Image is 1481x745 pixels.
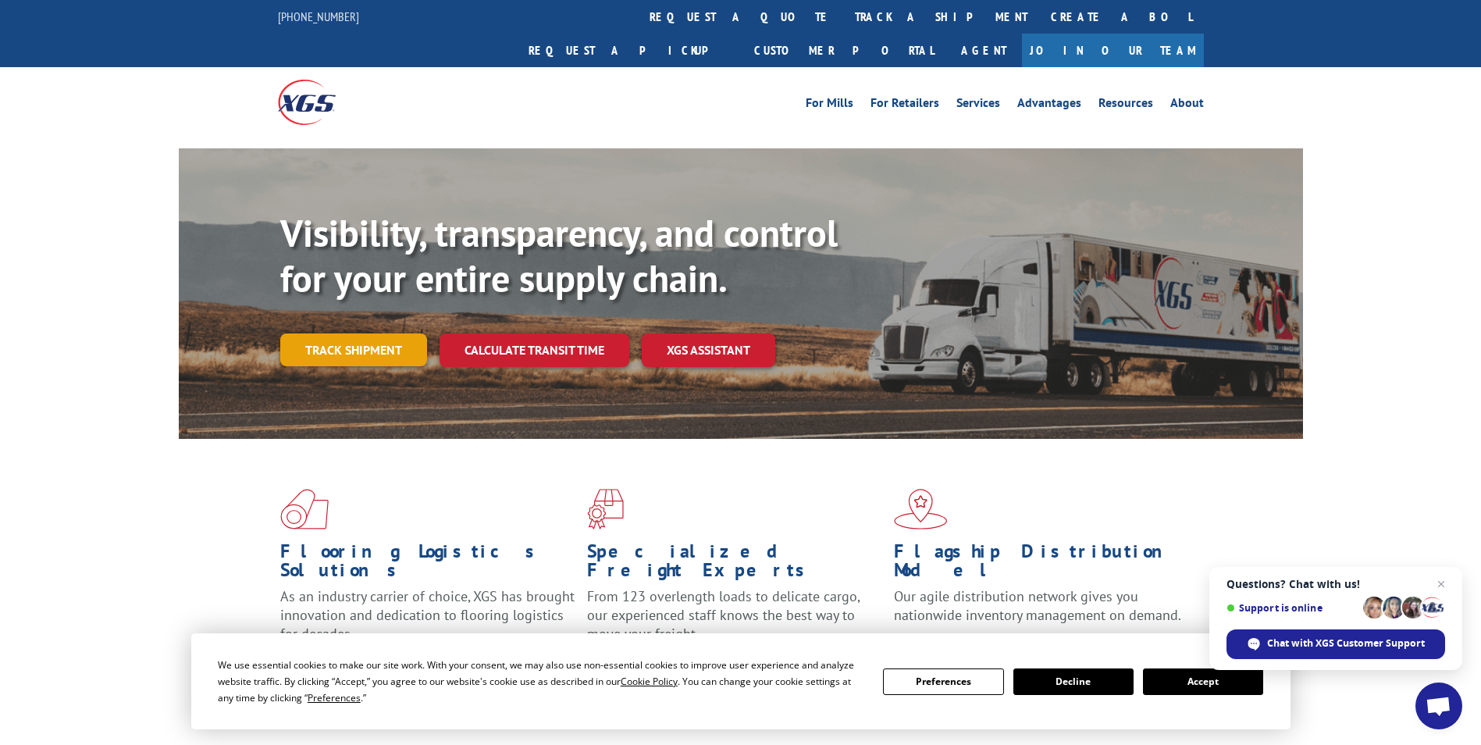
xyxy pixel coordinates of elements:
[894,489,948,529] img: xgs-icon-flagship-distribution-model-red
[1022,34,1204,67] a: Join Our Team
[956,97,1000,114] a: Services
[587,489,624,529] img: xgs-icon-focused-on-flooring-red
[642,333,775,367] a: XGS ASSISTANT
[308,691,361,704] span: Preferences
[806,97,853,114] a: For Mills
[191,633,1291,729] div: Cookie Consent Prompt
[894,587,1181,624] span: Our agile distribution network gives you nationwide inventory management on demand.
[218,657,864,706] div: We use essential cookies to make our site work. With your consent, we may also use non-essential ...
[1267,636,1425,651] span: Chat with XGS Customer Support
[870,97,939,114] a: For Retailers
[1415,683,1462,729] a: Open chat
[587,587,882,657] p: From 123 overlength loads to delicate cargo, our experienced staff knows the best way to move you...
[742,34,945,67] a: Customer Portal
[1143,668,1263,695] button: Accept
[883,668,1003,695] button: Preferences
[1226,629,1445,659] span: Chat with XGS Customer Support
[894,542,1189,587] h1: Flagship Distribution Model
[1226,578,1445,590] span: Questions? Chat with us!
[517,34,742,67] a: Request a pickup
[280,587,575,643] span: As an industry carrier of choice, XGS has brought innovation and dedication to flooring logistics...
[280,333,427,366] a: Track shipment
[440,333,629,367] a: Calculate transit time
[1017,97,1081,114] a: Advantages
[280,542,575,587] h1: Flooring Logistics Solutions
[1170,97,1204,114] a: About
[280,489,329,529] img: xgs-icon-total-supply-chain-intelligence-red
[278,9,359,24] a: [PHONE_NUMBER]
[587,542,882,587] h1: Specialized Freight Experts
[1226,602,1358,614] span: Support is online
[945,34,1022,67] a: Agent
[1098,97,1153,114] a: Resources
[280,209,838,302] b: Visibility, transparency, and control for your entire supply chain.
[1013,668,1134,695] button: Decline
[621,675,678,688] span: Cookie Policy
